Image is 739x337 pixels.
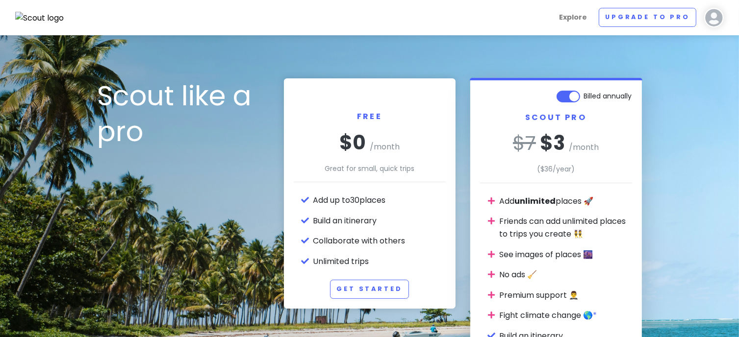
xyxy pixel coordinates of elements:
li: Add places 🚀 [500,195,632,208]
p: Great for small, quick trips [294,163,446,174]
li: Premium support 🤵‍♂️ [500,289,632,302]
h2: Free [294,88,446,130]
span: /month [569,142,599,153]
h2: Scout Pro [480,113,632,131]
img: Scout logo [15,12,64,24]
img: User profile [704,8,724,27]
del: $ 7 [513,129,536,157]
li: Unlimited trips [313,255,446,268]
li: See images of places 🌆 [500,248,632,261]
li: No ads 🧹 [500,268,632,281]
span: $ 3 [540,129,565,157]
span: Billed annually [584,91,632,101]
li: Add up to 30 places [313,194,446,207]
li: Collaborate with others [313,235,446,247]
li: Build an itinerary [313,215,446,227]
a: Explore [555,8,591,27]
span: $0 [339,129,366,156]
a: Get Started [330,280,408,299]
strong: unlimited [515,195,556,207]
li: Fight climate change [500,309,632,322]
h1: Scout like a pro [98,78,269,150]
li: Friends can add unlimited places to trips you create 👯 [500,215,632,240]
p: ($ 36 /year) [480,164,632,174]
span: /month [370,141,400,152]
a: Upgrade to Pro [599,8,696,27]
